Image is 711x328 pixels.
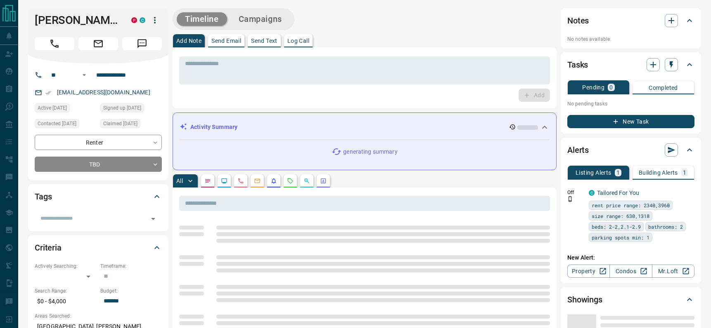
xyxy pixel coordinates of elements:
[176,38,201,44] p: Add Note
[567,253,694,262] p: New Alert:
[45,90,51,96] svg: Email Verified
[176,178,183,184] p: All
[609,265,652,278] a: Condos
[79,70,89,80] button: Open
[567,115,694,128] button: New Task
[211,38,241,44] p: Send Email
[35,119,96,131] div: Tue Jul 29 2025
[131,17,137,23] div: property.ca
[567,293,602,306] h2: Showings
[270,178,277,184] svg: Listing Alerts
[648,223,683,231] span: bathrooms: 2
[35,262,96,270] p: Actively Searching:
[567,265,610,278] a: Property
[609,84,613,90] p: 0
[592,223,641,231] span: beds: 2-2,2.1-2.9
[177,12,227,26] button: Timeline
[649,85,678,91] p: Completed
[597,190,639,196] a: Tailored For You
[38,119,76,128] span: Contacted [DATE]
[190,123,237,131] p: Activity Summary
[589,190,595,196] div: condos.ca
[180,119,550,135] div: Activity Summary
[35,241,62,254] h2: Criteria
[287,38,309,44] p: Log Call
[147,213,159,225] button: Open
[35,135,162,150] div: Renter
[35,37,74,50] span: Call
[57,89,150,96] a: [EMAIL_ADDRESS][DOMAIN_NAME]
[254,178,261,184] svg: Emails
[567,14,589,27] h2: Notes
[35,312,162,320] p: Areas Searched:
[100,103,162,115] div: Thu Jun 09 2016
[567,196,573,202] svg: Push Notification Only
[35,287,96,295] p: Search Range:
[303,178,310,184] svg: Opportunities
[100,119,162,131] div: Tue Jul 29 2025
[140,17,145,23] div: condos.ca
[567,143,589,157] h2: Alerts
[343,148,397,156] p: generating summary
[35,157,162,172] div: TBD
[567,189,584,196] p: Off
[652,265,694,278] a: Mr.Loft
[582,84,604,90] p: Pending
[639,170,678,176] p: Building Alerts
[35,238,162,258] div: Criteria
[567,11,694,30] div: Notes
[103,104,141,112] span: Signed up [DATE]
[567,140,694,160] div: Alerts
[100,262,162,270] p: Timeframe:
[38,104,67,112] span: Active [DATE]
[35,103,96,115] div: Tue Sep 09 2025
[103,119,137,128] span: Claimed [DATE]
[35,14,119,27] h1: [PERSON_NAME]
[320,178,327,184] svg: Agent Actions
[567,58,588,71] h2: Tasks
[237,178,244,184] svg: Calls
[567,55,694,75] div: Tasks
[592,201,670,209] span: rent price range: 2340,3960
[567,290,694,309] div: Showings
[35,190,52,203] h2: Tags
[251,38,277,44] p: Send Text
[221,178,228,184] svg: Lead Browsing Activity
[35,295,96,308] p: $0 - $4,000
[616,170,620,176] p: 1
[230,12,290,26] button: Campaigns
[592,233,649,241] span: parking spots min: 1
[287,178,294,184] svg: Requests
[567,98,694,110] p: No pending tasks
[204,178,211,184] svg: Notes
[576,170,611,176] p: Listing Alerts
[567,35,694,43] p: No notes available
[683,170,686,176] p: 1
[122,37,162,50] span: Message
[592,212,649,220] span: size range: 630,1318
[100,287,162,295] p: Budget:
[78,37,118,50] span: Email
[35,187,162,206] div: Tags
